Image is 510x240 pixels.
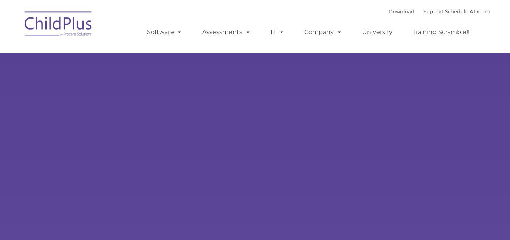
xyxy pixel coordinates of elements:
a: Download [389,8,414,14]
a: Support [423,8,443,14]
a: IT [263,25,292,40]
a: University [355,25,400,40]
a: Software [140,25,190,40]
a: Assessments [195,25,258,40]
a: Company [297,25,350,40]
font: | [389,8,490,14]
a: Schedule A Demo [445,8,490,14]
a: Training Scramble!! [405,25,477,40]
img: ChildPlus by Procare Solutions [21,6,96,44]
